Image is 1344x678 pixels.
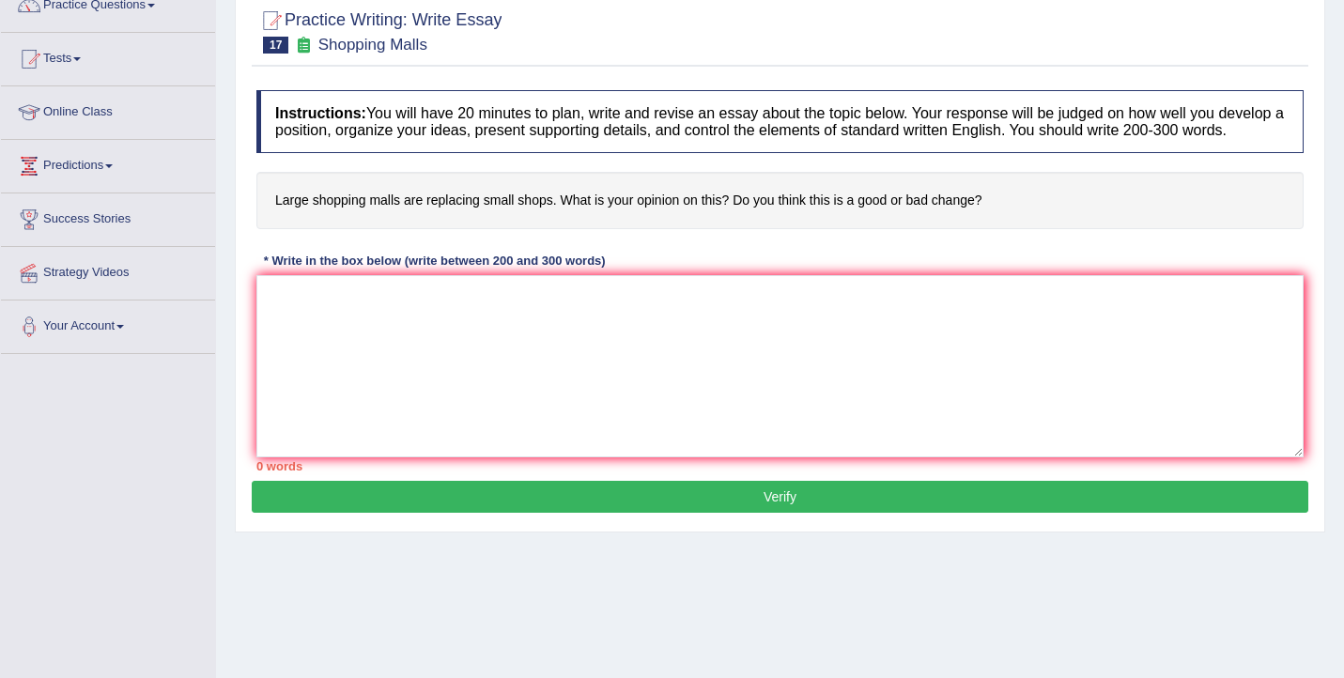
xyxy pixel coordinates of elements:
[1,193,215,240] a: Success Stories
[252,481,1308,513] button: Verify
[1,300,215,347] a: Your Account
[256,90,1304,153] h4: You will have 20 minutes to plan, write and revise an essay about the topic below. Your response ...
[1,140,215,187] a: Predictions
[256,253,612,270] div: * Write in the box below (write between 200 and 300 words)
[293,37,313,54] small: Exam occurring question
[256,457,1304,475] div: 0 words
[318,36,427,54] small: Shopping Malls
[1,247,215,294] a: Strategy Videos
[1,86,215,133] a: Online Class
[275,105,366,121] b: Instructions:
[1,33,215,80] a: Tests
[256,172,1304,229] h4: Large shopping malls are replacing small shops. What is your opinion on this? Do you think this i...
[263,37,288,54] span: 17
[256,7,502,54] h2: Practice Writing: Write Essay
